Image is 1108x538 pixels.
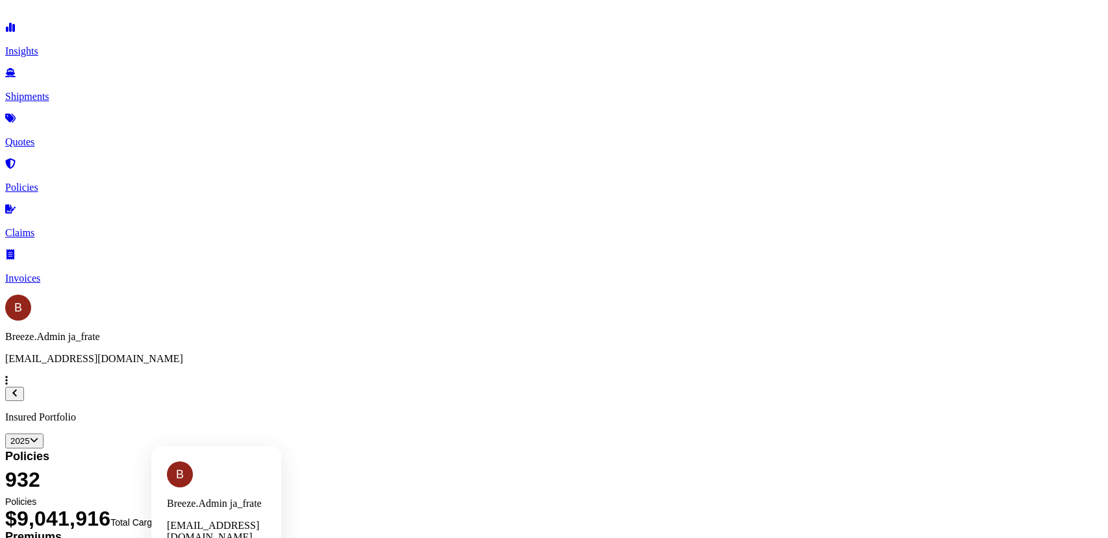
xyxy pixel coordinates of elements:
[5,205,1103,239] a: Claims
[5,353,1103,365] p: [EMAIL_ADDRESS][DOMAIN_NAME]
[5,331,1103,343] p: Breeze.Admin ja_frate
[5,182,1103,193] p: Policies
[34,508,69,529] span: 041
[5,495,36,508] span: Policies
[14,301,22,314] span: B
[5,434,44,448] button: Year Selector
[5,508,17,529] span: $
[5,91,1103,103] p: Shipments
[17,508,29,529] span: 9
[75,508,110,529] span: 916
[5,448,1103,464] span: Policies
[5,23,1103,57] a: Insights
[167,498,266,509] p: Breeze.Admin ja_frate
[5,411,1103,423] p: Insured Portfolio
[69,508,75,529] span: ,
[110,516,215,529] span: Total Cargo Value Insured
[5,45,1103,57] p: Insights
[29,508,34,529] span: ,
[5,273,1103,284] p: Invoices
[5,160,1103,193] a: Policies
[176,468,184,481] span: B
[5,69,1103,103] a: Shipments
[5,114,1103,148] a: Quotes
[5,464,1103,495] span: 932
[5,251,1103,284] a: Invoices
[5,227,1103,239] p: Claims
[10,437,30,446] span: 2025
[5,136,1103,148] p: Quotes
